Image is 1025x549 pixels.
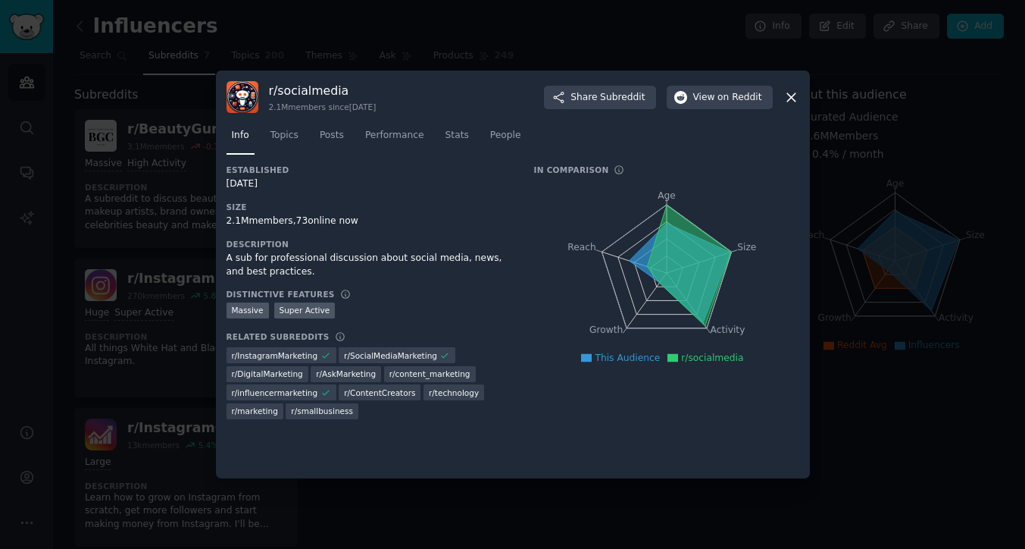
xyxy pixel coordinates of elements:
tspan: Age [658,190,676,201]
span: on Reddit [717,91,761,105]
a: Topics [265,124,304,155]
div: 2.1M members, 73 online now [227,215,513,228]
span: Stats [445,129,469,143]
tspan: Activity [710,325,745,336]
span: r/ ContentCreators [344,387,415,398]
a: Info [227,124,255,155]
img: socialmedia [227,81,258,113]
span: r/ AskMarketing [316,369,376,379]
a: Stats [440,124,474,155]
span: r/ content_marketing [389,369,470,379]
a: Performance [360,124,430,155]
tspan: Growth [589,325,623,336]
div: 2.1M members since [DATE] [269,102,377,112]
h3: Related Subreddits [227,331,330,342]
a: People [485,124,527,155]
span: r/ smallbusiness [291,406,353,416]
span: Topics [270,129,298,143]
span: This Audience [595,353,660,363]
span: View [693,91,762,105]
h3: Distinctive Features [227,289,335,300]
span: Performance [365,129,424,143]
div: A sub for professional discussion about social media, news, and best practices. [227,252,513,278]
tspan: Reach [567,242,596,253]
tspan: Size [737,242,756,253]
span: r/ influencermarketing [232,387,318,398]
h3: Size [227,202,513,212]
span: r/ marketing [232,406,278,416]
h3: r/ socialmedia [269,83,377,99]
span: People [490,129,521,143]
span: r/ technology [429,387,479,398]
div: [DATE] [227,177,513,191]
div: Massive [227,303,269,318]
button: Viewon Reddit [667,86,773,110]
span: r/ DigitalMarketing [232,369,303,379]
span: r/ SocialMediaMarketing [344,350,437,361]
span: Posts [320,129,344,143]
div: Super Active [274,303,336,318]
h3: Established [227,165,513,175]
h3: In Comparison [534,165,609,175]
span: Share [570,91,645,105]
button: ShareSubreddit [544,86,655,110]
h3: Description [227,239,513,249]
a: Posts [314,124,349,155]
span: r/ InstagramMarketing [232,350,318,361]
span: Info [232,129,249,143]
span: r/socialmedia [681,353,743,363]
span: Subreddit [600,91,645,105]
